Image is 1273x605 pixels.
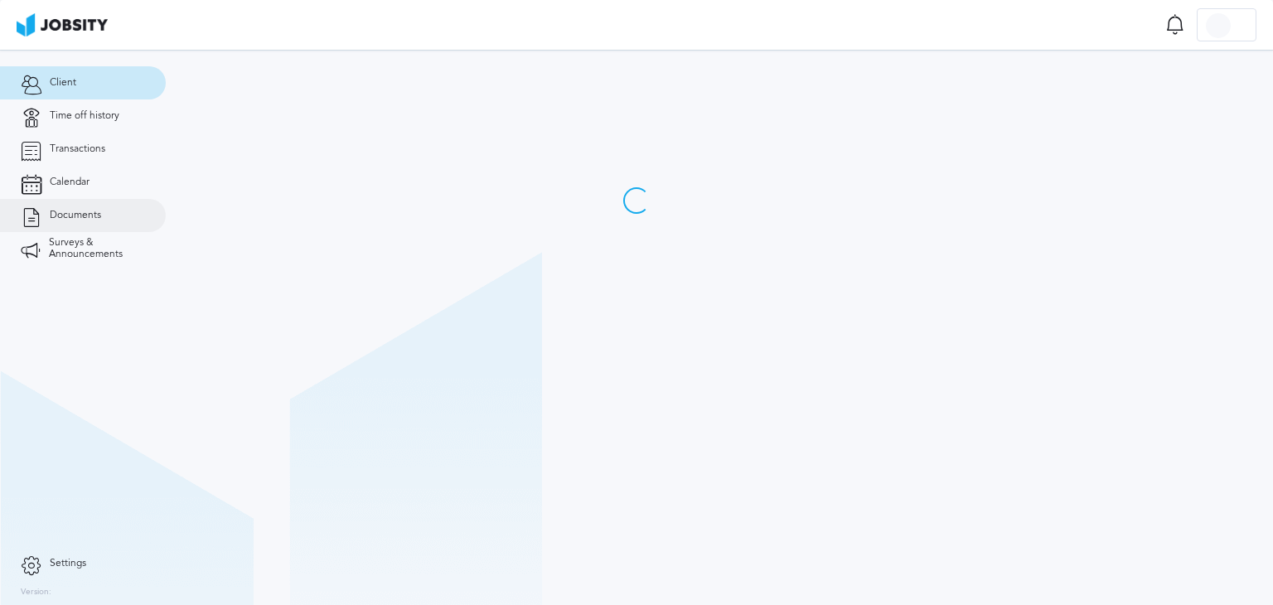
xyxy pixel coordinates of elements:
[50,210,101,221] span: Documents
[50,558,86,569] span: Settings
[49,237,145,260] span: Surveys & Announcements
[17,13,108,36] img: ab4bad089aa723f57921c736e9817d99.png
[50,77,76,89] span: Client
[21,588,51,598] label: Version:
[50,143,105,155] span: Transactions
[50,177,90,188] span: Calendar
[50,110,119,122] span: Time off history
